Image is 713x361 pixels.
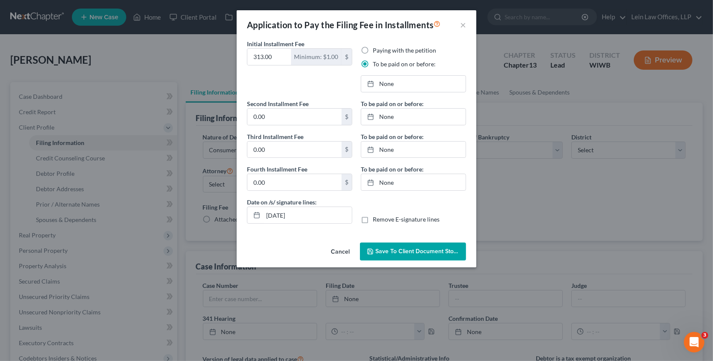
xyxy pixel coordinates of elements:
input: 0.00 [247,49,291,65]
iframe: Intercom live chat [684,332,704,352]
a: None [361,142,466,158]
label: Second Installment Fee [247,99,309,108]
label: Fourth Installment Fee [247,165,307,174]
a: None [361,174,466,190]
label: Remove E-signature lines [373,215,440,224]
div: Application to Pay the Filing Fee in Installments [247,19,441,31]
input: 0.00 [247,109,342,125]
label: To be paid on or before: [361,132,424,141]
button: × [460,20,466,30]
label: Initial Installment Fee [247,39,304,48]
div: $ [342,174,352,190]
input: MM/DD/YYYY [263,207,352,223]
a: None [361,76,466,92]
span: 3 [701,332,708,339]
label: To be paid on or before: [361,99,424,108]
div: $ [342,49,352,65]
label: To be paid on or before: [373,60,436,68]
div: $ [342,109,352,125]
div: $ [342,142,352,158]
label: Third Installment Fee [247,132,303,141]
a: None [361,109,466,125]
button: Cancel [324,243,356,260]
button: Save to Client Document Storage [360,243,466,260]
span: Save to Client Document Storage [375,248,466,255]
input: 0.00 [247,174,342,190]
label: Paying with the petition [373,46,436,55]
div: Minimum: $1.00 [291,49,342,65]
label: To be paid on or before: [361,165,424,174]
label: Date on /s/ signature lines: [247,198,317,207]
input: 0.00 [247,142,342,158]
